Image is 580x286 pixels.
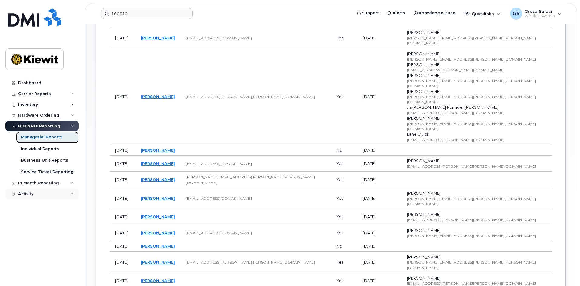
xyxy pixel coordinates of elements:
span: [PERSON_NAME] [407,255,441,259]
td: [DATE] [357,156,402,172]
span: [PERSON_NAME] [407,191,441,196]
td: [DATE] [357,27,402,48]
span: [EMAIL_ADDRESS][DOMAIN_NAME] [186,196,252,201]
div: [EMAIL_ADDRESS][PERSON_NAME][DOMAIN_NAME] [407,137,547,142]
a: Support [352,7,383,19]
td: [DATE] [357,252,402,273]
a: [PERSON_NAME] [141,230,175,235]
span: [EMAIL_ADDRESS][DOMAIN_NAME] [186,231,252,235]
td: [DATE] [110,156,135,172]
span: GS [512,10,520,17]
a: [PERSON_NAME] [141,244,175,248]
td: Yes [331,188,358,209]
span: [PERSON_NAME] [407,51,441,56]
div: [EMAIL_ADDRESS][PERSON_NAME][PERSON_NAME][DOMAIN_NAME] [407,217,547,222]
td: Yes [331,27,358,48]
td: [DATE] [357,48,402,145]
td: Yes [331,209,358,225]
div: [PERSON_NAME][EMAIL_ADDRESS][PERSON_NAME][PERSON_NAME][DOMAIN_NAME] [407,78,547,88]
span: [PERSON_NAME] [407,228,441,233]
td: [DATE] [110,145,135,156]
td: [DATE] [110,27,135,48]
span: Knowledge Base [419,10,455,16]
td: [DATE] [110,209,135,225]
div: [PERSON_NAME][EMAIL_ADDRESS][PERSON_NAME][DOMAIN_NAME] [407,57,547,62]
div: Gresa Saraci [506,8,565,20]
td: [DATE] [357,172,402,188]
a: [PERSON_NAME] [141,177,175,182]
span: [EMAIL_ADDRESS][PERSON_NAME][PERSON_NAME][DOMAIN_NAME] [186,94,315,99]
span: Jis [PERSON_NAME] Purinder [PERSON_NAME] [407,105,498,110]
a: [PERSON_NAME] [141,278,175,283]
td: [DATE] [110,241,135,252]
td: [DATE] [357,241,402,252]
div: Quicklinks [460,8,505,20]
td: [DATE] [110,172,135,188]
span: [PERSON_NAME] [407,89,441,94]
span: Quicklinks [472,11,494,16]
div: [EMAIL_ADDRESS][PERSON_NAME][DOMAIN_NAME] [407,110,547,115]
td: No [331,145,358,156]
span: [PERSON_NAME] [407,62,441,67]
td: [DATE] [110,225,135,241]
td: [DATE] [110,252,135,273]
span: [PERSON_NAME] [407,73,441,78]
div: [EMAIL_ADDRESS][PERSON_NAME][PERSON_NAME][DOMAIN_NAME] [407,164,547,169]
div: [PERSON_NAME][EMAIL_ADDRESS][PERSON_NAME][PERSON_NAME][DOMAIN_NAME] [407,196,547,206]
td: Yes [331,172,358,188]
td: [DATE] [357,188,402,209]
span: [EMAIL_ADDRESS][DOMAIN_NAME] [186,161,252,166]
span: [PERSON_NAME] [407,276,441,281]
span: [PERSON_NAME] [407,116,441,120]
td: Yes [331,48,358,145]
td: [DATE] [357,225,402,241]
span: [PERSON_NAME] [407,158,441,163]
a: [PERSON_NAME] [141,35,175,40]
div: [PERSON_NAME][EMAIL_ADDRESS][PERSON_NAME][PERSON_NAME][DOMAIN_NAME] [407,121,547,131]
span: Support [362,10,379,16]
div: [PERSON_NAME][EMAIL_ADDRESS][PERSON_NAME][PERSON_NAME][DOMAIN_NAME] [407,260,547,270]
div: [PERSON_NAME][EMAIL_ADDRESS][PERSON_NAME][DOMAIN_NAME] [407,233,547,238]
iframe: Messenger Launcher [554,260,575,281]
td: Yes [331,156,358,172]
a: [PERSON_NAME] [141,161,175,166]
a: [PERSON_NAME] [141,260,175,265]
a: [PERSON_NAME] [141,196,175,201]
a: [PERSON_NAME] [141,214,175,219]
td: No [331,241,358,252]
span: [PERSON_NAME] [407,212,441,217]
span: Wireless Admin [525,14,555,18]
td: [DATE] [357,209,402,225]
a: Alerts [383,7,409,19]
input: Find something... [101,8,193,19]
span: [EMAIL_ADDRESS][PERSON_NAME][PERSON_NAME][DOMAIN_NAME] [186,260,315,265]
span: [EMAIL_ADDRESS][DOMAIN_NAME] [186,36,252,40]
span: [PERSON_NAME][EMAIL_ADDRESS][PERSON_NAME][PERSON_NAME][DOMAIN_NAME] [186,175,315,185]
a: Knowledge Base [409,7,460,19]
span: Alerts [392,10,405,16]
span: Gresa Saraci [525,9,555,14]
a: [PERSON_NAME] [141,148,175,153]
div: [PERSON_NAME][EMAIL_ADDRESS][PERSON_NAME][PERSON_NAME][DOMAIN_NAME] [407,94,547,104]
td: [DATE] [110,48,135,145]
span: [PERSON_NAME] [407,30,441,35]
td: [DATE] [357,145,402,156]
td: Yes [331,225,358,241]
td: [DATE] [110,188,135,209]
span: Lane Quick [407,132,429,136]
td: Yes [331,252,358,273]
div: [EMAIL_ADDRESS][PERSON_NAME][DOMAIN_NAME] [407,67,547,73]
a: [PERSON_NAME] [141,94,175,99]
div: [EMAIL_ADDRESS][PERSON_NAME][PERSON_NAME][DOMAIN_NAME] [407,281,547,286]
div: [PERSON_NAME][EMAIL_ADDRESS][PERSON_NAME][PERSON_NAME][DOMAIN_NAME] [407,35,547,46]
